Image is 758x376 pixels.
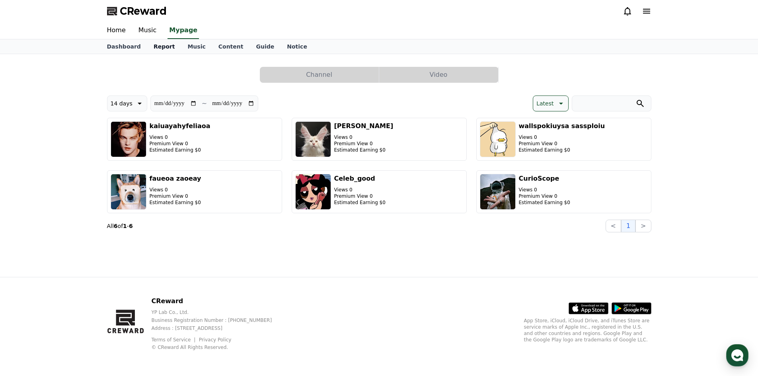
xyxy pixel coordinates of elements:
[107,222,133,230] p: All of -
[519,174,570,183] h3: CurioScope
[123,223,127,229] strong: 1
[101,22,132,39] a: Home
[202,99,207,108] p: ~
[107,5,167,18] a: CReward
[107,118,282,161] button: kaiuayahyfeliaoa Views 0 Premium View 0 Estimated Earning $0
[519,199,570,206] p: Estimated Earning $0
[107,170,282,213] button: faueoa zaoeay Views 0 Premium View 0 Estimated Earning $0
[379,67,498,83] button: Video
[524,318,651,343] p: App Store, iCloud, iCloud Drive, and iTunes Store are service marks of Apple Inc., registered in ...
[334,174,386,183] h3: Celeb_good
[111,174,146,210] img: faueoa zaoeay
[533,95,568,111] button: Latest
[476,170,651,213] button: CurioScope Views 0 Premium View 0 Estimated Earning $0
[147,39,181,54] a: Report
[260,67,379,83] button: Channel
[120,5,167,18] span: CReward
[334,134,394,140] p: Views 0
[151,317,284,323] p: Business Registration Number : [PHONE_NUMBER]
[519,140,605,147] p: Premium View 0
[150,193,201,199] p: Premium View 0
[114,223,118,229] strong: 6
[101,39,147,54] a: Dashboard
[606,220,621,232] button: <
[536,98,553,109] p: Latest
[480,121,516,157] img: wallspokiuysa sassploiu
[519,121,605,131] h3: wallspokiuysa sassploiu
[168,22,199,39] a: Mypage
[476,118,651,161] button: wallspokiuysa sassploiu Views 0 Premium View 0 Estimated Earning $0
[66,265,90,271] span: Messages
[480,174,516,210] img: CurioScope
[150,174,201,183] h3: faueoa zaoeay
[118,264,137,271] span: Settings
[519,147,605,153] p: Estimated Earning $0
[519,134,605,140] p: Views 0
[334,121,394,131] h3: [PERSON_NAME]
[151,337,197,343] a: Terms of Service
[199,337,232,343] a: Privacy Policy
[150,187,201,193] p: Views 0
[150,147,210,153] p: Estimated Earning $0
[334,199,386,206] p: Estimated Earning $0
[150,199,201,206] p: Estimated Earning $0
[281,39,314,54] a: Notice
[334,193,386,199] p: Premium View 0
[635,220,651,232] button: >
[621,220,635,232] button: 1
[103,252,153,272] a: Settings
[249,39,281,54] a: Guide
[150,134,210,140] p: Views 0
[151,309,284,316] p: YP Lab Co., Ltd.
[334,140,394,147] p: Premium View 0
[334,187,386,193] p: Views 0
[151,344,284,351] p: © CReward All Rights Reserved.
[292,170,467,213] button: Celeb_good Views 0 Premium View 0 Estimated Earning $0
[519,187,570,193] p: Views 0
[379,67,499,83] a: Video
[53,252,103,272] a: Messages
[132,22,163,39] a: Music
[151,296,284,306] p: CReward
[292,118,467,161] button: [PERSON_NAME] Views 0 Premium View 0 Estimated Earning $0
[150,121,210,131] h3: kaiuayahyfeliaoa
[111,121,146,157] img: kaiuayahyfeliaoa
[151,325,284,331] p: Address : [STREET_ADDRESS]
[111,98,133,109] p: 14 days
[150,140,210,147] p: Premium View 0
[295,174,331,210] img: Celeb_good
[129,223,133,229] strong: 6
[107,95,147,111] button: 14 days
[181,39,212,54] a: Music
[519,193,570,199] p: Premium View 0
[334,147,394,153] p: Estimated Earning $0
[20,264,34,271] span: Home
[295,121,331,157] img: Lshmi Powell
[2,252,53,272] a: Home
[212,39,250,54] a: Content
